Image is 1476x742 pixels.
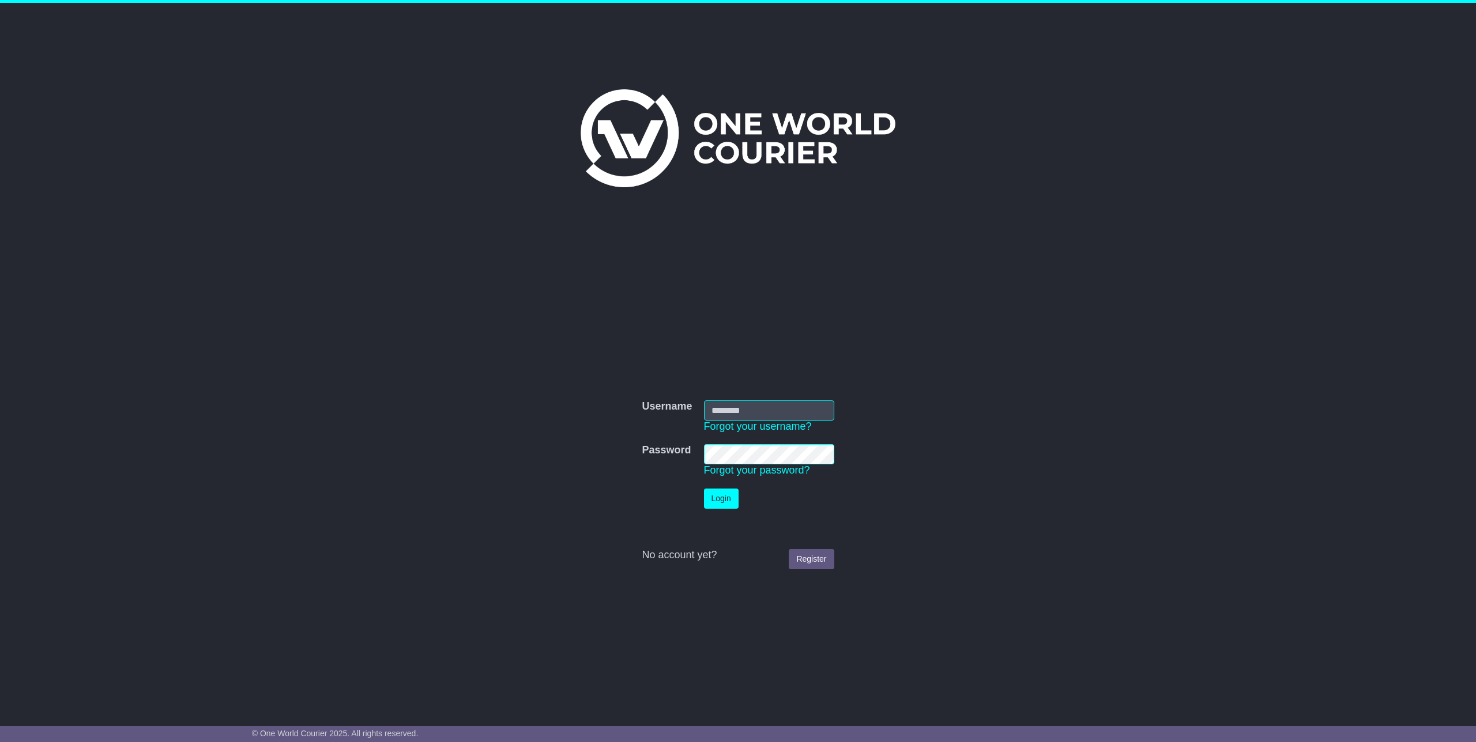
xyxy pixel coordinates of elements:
[704,421,812,432] a: Forgot your username?
[704,489,739,509] button: Login
[252,729,419,738] span: © One World Courier 2025. All rights reserved.
[704,464,810,476] a: Forgot your password?
[789,549,834,569] a: Register
[642,549,834,562] div: No account yet?
[642,400,692,413] label: Username
[581,89,895,187] img: One World
[642,444,691,457] label: Password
